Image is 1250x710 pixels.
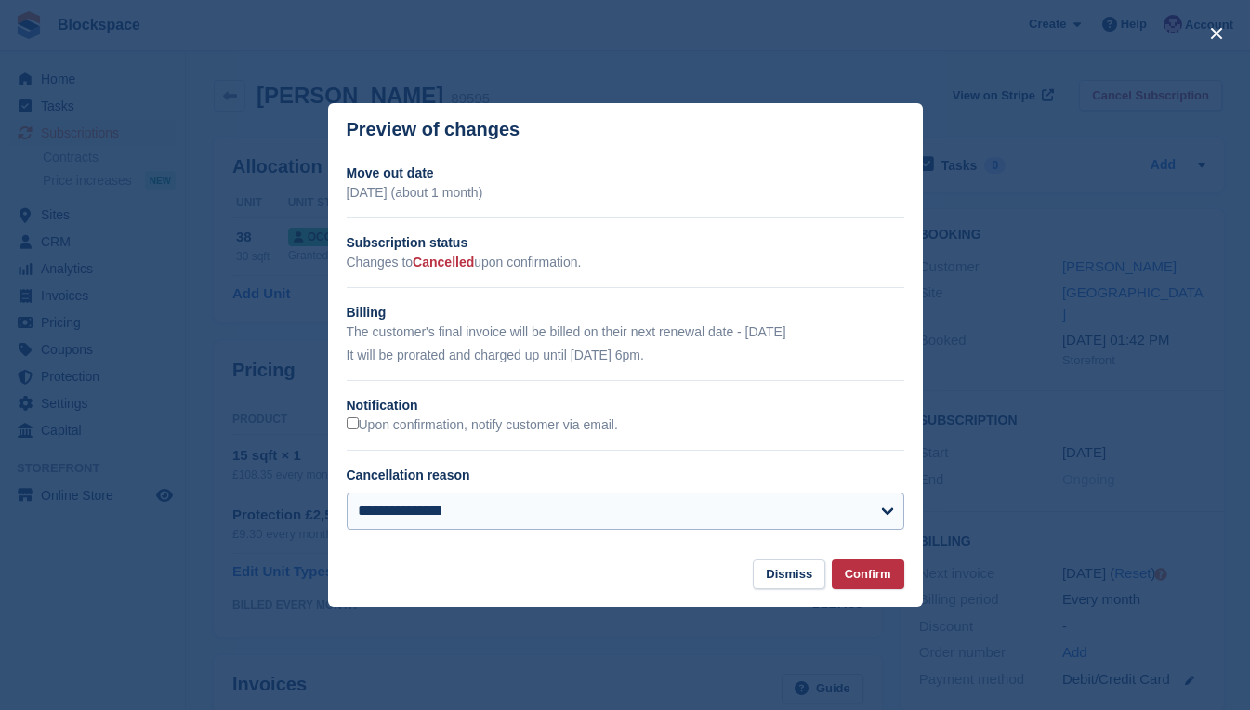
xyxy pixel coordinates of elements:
button: close [1202,19,1231,48]
button: Dismiss [753,559,825,590]
h2: Billing [347,303,904,322]
p: [DATE] (about 1 month) [347,183,904,203]
p: The customer's final invoice will be billed on their next renewal date - [DATE] [347,322,904,342]
h2: Notification [347,396,904,415]
span: Cancelled [413,255,474,270]
p: Changes to upon confirmation. [347,253,904,272]
button: Confirm [832,559,904,590]
h2: Move out date [347,164,904,183]
input: Upon confirmation, notify customer via email. [347,417,359,429]
label: Upon confirmation, notify customer via email. [347,417,618,434]
label: Cancellation reason [347,467,470,482]
p: It will be prorated and charged up until [DATE] 6pm. [347,346,904,365]
p: Preview of changes [347,119,520,140]
h2: Subscription status [347,233,904,253]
